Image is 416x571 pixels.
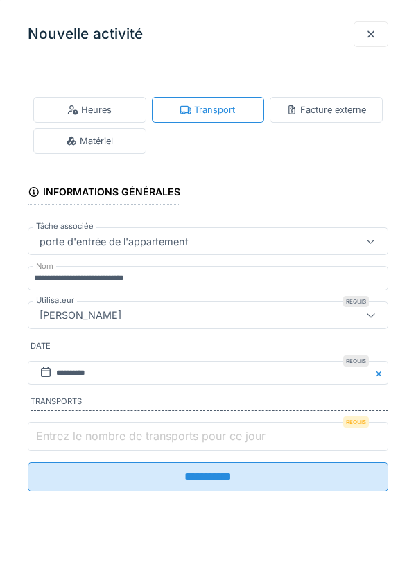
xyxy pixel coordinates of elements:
[31,396,388,411] label: Transports
[31,340,388,355] label: Date
[343,416,369,428] div: Requis
[28,26,143,43] h3: Nouvelle activité
[66,134,113,148] div: Matériel
[33,428,268,444] label: Entrez le nombre de transports pour ce jour
[33,261,56,272] label: Nom
[67,103,112,116] div: Heures
[180,103,235,116] div: Transport
[343,355,369,367] div: Requis
[33,295,77,306] label: Utilisateur
[33,220,96,232] label: Tâche associée
[373,361,388,385] button: Close
[28,182,180,205] div: Informations générales
[286,103,366,116] div: Facture externe
[34,234,194,249] div: porte d'entrée de l'appartement
[343,296,369,307] div: Requis
[34,308,127,323] div: [PERSON_NAME]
